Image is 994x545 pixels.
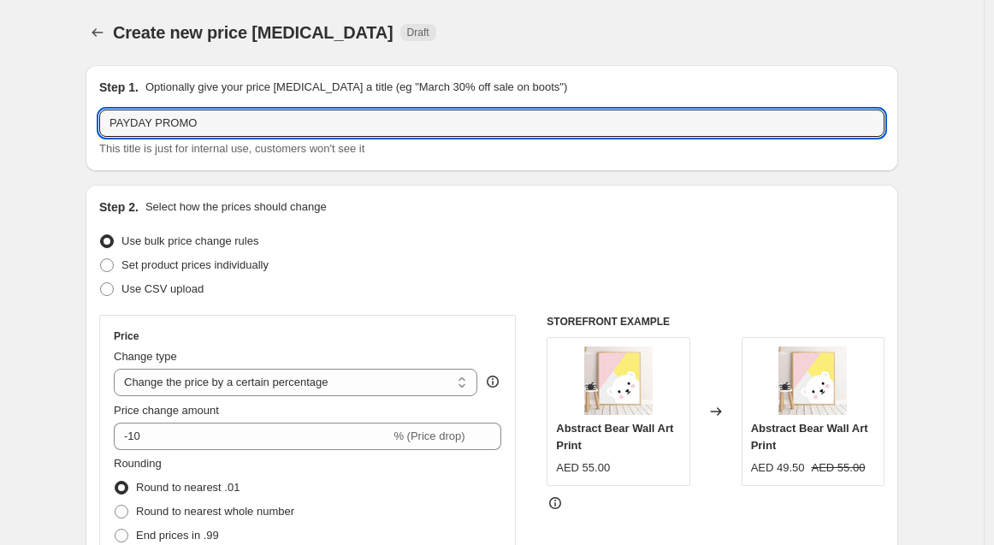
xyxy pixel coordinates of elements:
[556,422,673,452] span: Abstract Bear Wall Art Print
[547,315,885,329] h6: STOREFRONT EXAMPLE
[121,234,258,247] span: Use bulk price change rules
[121,258,269,271] span: Set product prices individually
[556,459,610,477] div: AED 55.00
[99,198,139,216] h2: Step 2.
[86,21,109,44] button: Price change jobs
[484,373,501,390] div: help
[114,404,219,417] span: Price change amount
[393,429,464,442] span: % (Price drop)
[114,350,177,363] span: Change type
[114,457,162,470] span: Rounding
[407,26,429,39] span: Draft
[778,347,847,415] img: AB101_1_80x.jpg
[751,459,805,477] div: AED 49.50
[99,142,364,155] span: This title is just for internal use, customers won't see it
[145,79,567,96] p: Optionally give your price [MEDICAL_DATA] a title (eg "March 30% off sale on boots")
[113,23,393,42] span: Create new price [MEDICAL_DATA]
[114,329,139,343] h3: Price
[114,423,390,450] input: -15
[121,282,204,295] span: Use CSV upload
[145,198,327,216] p: Select how the prices should change
[136,505,294,518] span: Round to nearest whole number
[99,79,139,96] h2: Step 1.
[812,459,866,477] strike: AED 55.00
[136,529,219,542] span: End prices in .99
[751,422,868,452] span: Abstract Bear Wall Art Print
[136,481,240,494] span: Round to nearest .01
[99,110,885,137] input: 30% off holiday sale
[584,347,653,415] img: AB101_1_80x.jpg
